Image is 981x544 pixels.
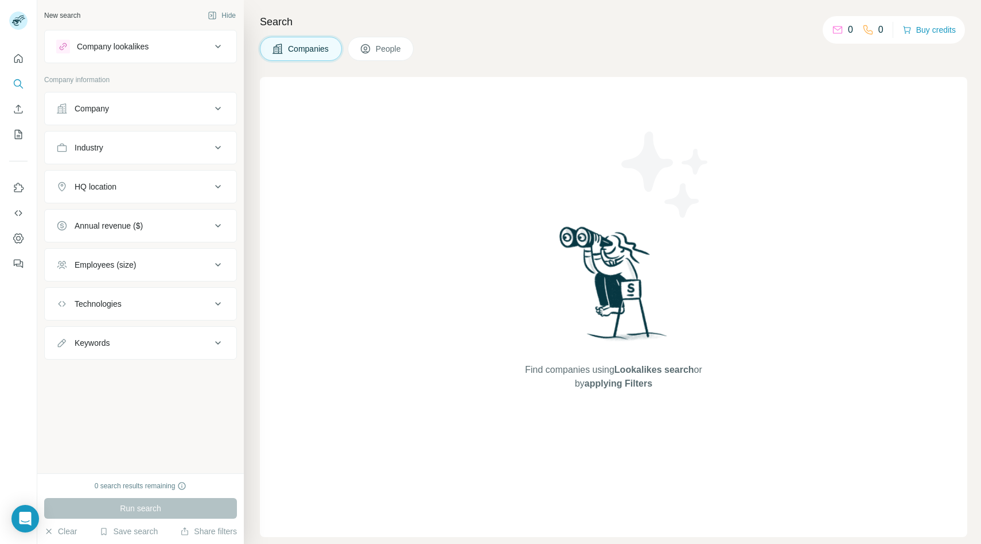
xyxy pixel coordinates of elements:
h4: Search [260,14,967,30]
div: New search [44,10,80,21]
span: applying Filters [585,379,652,388]
div: Open Intercom Messenger [11,505,39,533]
button: Share filters [180,526,237,537]
button: My lists [9,124,28,145]
button: Use Surfe on LinkedIn [9,178,28,198]
p: 0 [878,23,883,37]
button: Feedback [9,253,28,274]
button: Enrich CSV [9,99,28,119]
div: HQ location [75,181,116,192]
button: Company lookalikes [45,33,236,60]
button: Buy credits [902,22,956,38]
button: Clear [44,526,77,537]
button: Hide [200,7,244,24]
button: Industry [45,134,236,161]
span: Lookalikes search [614,365,694,375]
button: Save search [99,526,158,537]
button: Technologies [45,290,236,318]
p: Company information [44,75,237,85]
button: Search [9,74,28,94]
button: Dashboard [9,228,28,249]
div: 0 search results remaining [95,481,187,491]
p: 0 [848,23,853,37]
button: Use Surfe API [9,203,28,223]
img: Surfe Illustration - Stars [614,123,717,226]
div: Technologies [75,298,122,310]
span: Find companies using or by [521,363,705,391]
span: Companies [288,43,330,55]
div: Company [75,103,109,114]
div: Industry [75,142,103,153]
button: Company [45,95,236,122]
div: Company lookalikes [77,41,149,52]
button: Keywords [45,329,236,357]
div: Annual revenue ($) [75,220,143,232]
button: Employees (size) [45,251,236,279]
button: HQ location [45,173,236,200]
span: People [376,43,402,55]
div: Keywords [75,337,110,349]
img: Surfe Illustration - Woman searching with binoculars [554,223,674,352]
button: Annual revenue ($) [45,212,236,240]
button: Quick start [9,48,28,69]
div: Employees (size) [75,259,136,271]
